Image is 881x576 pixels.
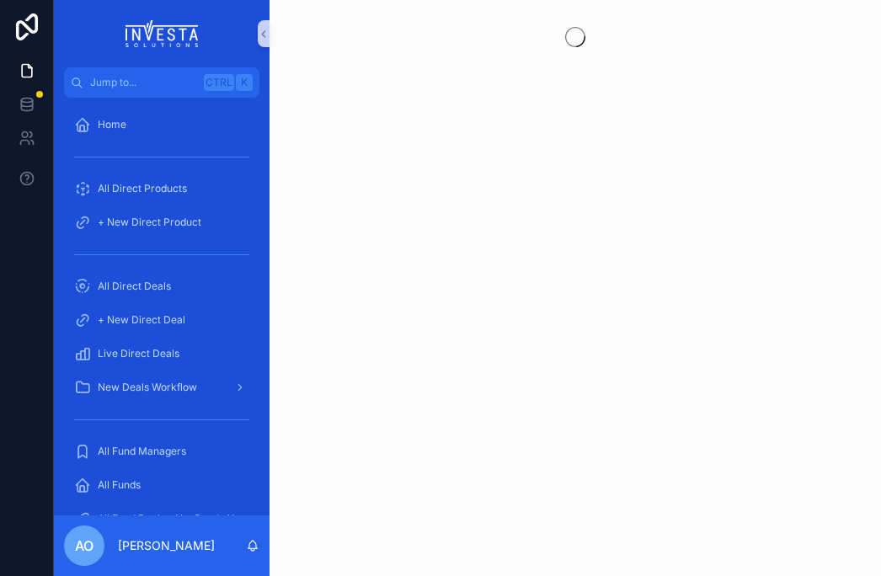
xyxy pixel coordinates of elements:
a: Live Direct Deals [64,339,259,369]
a: All Fund Deals - Not Ready Yet [64,504,259,534]
button: Jump to...CtrlK [64,67,259,98]
a: + New Direct Product [64,207,259,237]
span: All Fund Managers [98,445,186,458]
p: [PERSON_NAME] [118,537,215,554]
span: Live Direct Deals [98,347,179,360]
a: + New Direct Deal [64,305,259,335]
span: Home [98,118,126,131]
span: + New Direct Deal [98,313,185,327]
a: All Fund Managers [64,436,259,467]
span: All Direct Deals [98,280,171,293]
a: All Funds [64,470,259,500]
a: All Direct Products [64,173,259,204]
span: K [238,76,251,89]
div: scrollable content [54,98,270,515]
span: + New Direct Product [98,216,201,229]
a: New Deals Workflow [64,372,259,403]
span: Jump to... [90,76,197,89]
span: All Fund Deals - Not Ready Yet [98,512,243,525]
a: Home [64,109,259,140]
span: Ctrl [204,74,234,91]
span: All Funds [98,478,141,492]
img: App logo [125,20,199,47]
span: New Deals Workflow [98,381,197,394]
span: All Direct Products [98,182,187,195]
a: All Direct Deals [64,271,259,301]
span: AO [75,536,93,556]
